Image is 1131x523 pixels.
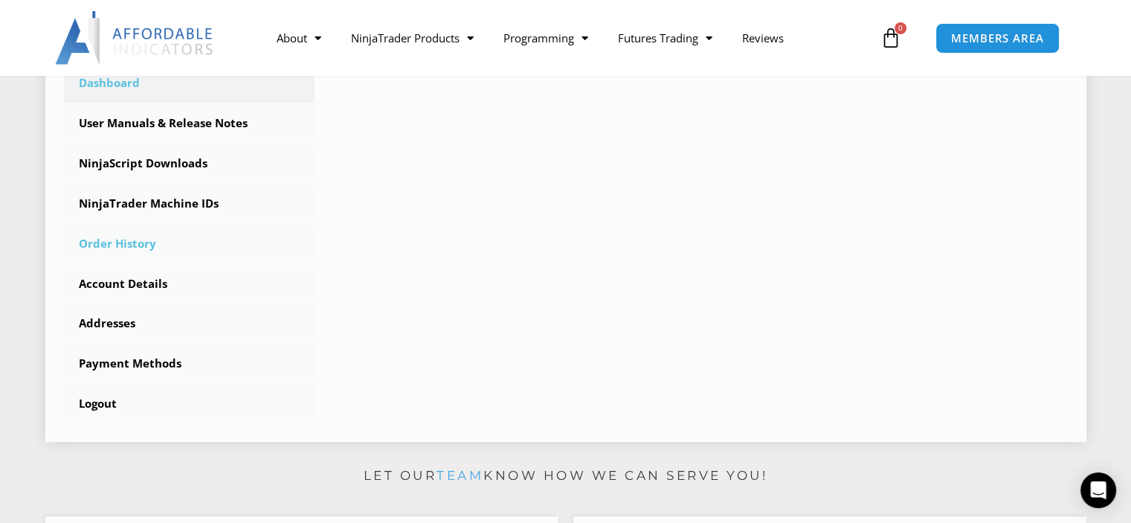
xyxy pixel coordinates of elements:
[262,21,336,55] a: About
[935,23,1060,54] a: MEMBERS AREA
[858,16,924,60] a: 0
[489,21,603,55] a: Programming
[895,22,906,34] span: 0
[64,265,315,304] a: Account Details
[64,225,315,263] a: Order History
[64,144,315,183] a: NinjaScript Downloads
[436,468,483,483] a: team
[951,33,1044,44] span: MEMBERS AREA
[45,464,1086,488] p: Let our know how we can serve you!
[64,64,315,423] nav: Account pages
[336,21,489,55] a: NinjaTrader Products
[262,21,877,55] nav: Menu
[64,64,315,103] a: Dashboard
[603,21,727,55] a: Futures Trading
[1080,472,1116,508] div: Open Intercom Messenger
[64,104,315,143] a: User Manuals & Release Notes
[55,11,215,65] img: LogoAI | Affordable Indicators – NinjaTrader
[64,344,315,383] a: Payment Methods
[64,385,315,423] a: Logout
[727,21,799,55] a: Reviews
[64,185,315,223] a: NinjaTrader Machine IDs
[64,304,315,343] a: Addresses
